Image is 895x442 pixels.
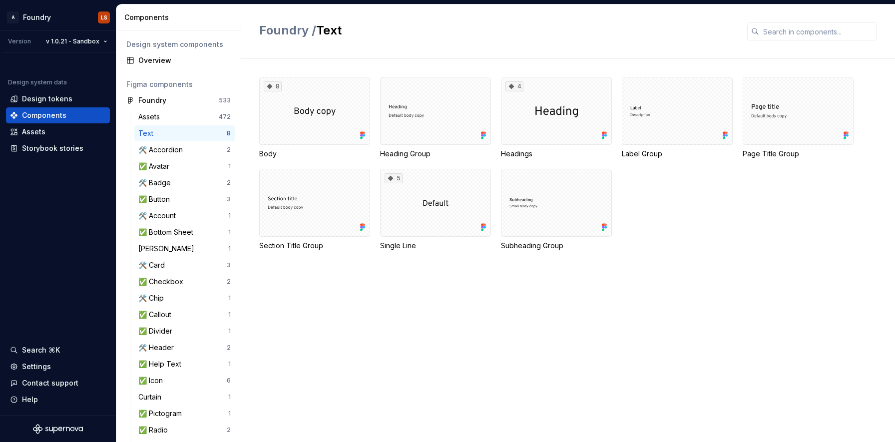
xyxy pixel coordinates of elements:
div: 🛠️ Card [138,260,169,270]
div: 🛠️ Account [138,211,180,221]
button: v 1.0.21 - Sandbox [41,34,112,48]
div: Body [259,149,370,159]
div: Curtain [138,392,165,402]
div: 3 [227,261,231,269]
div: 6 [227,377,231,385]
div: ✅ Bottom Sheet [138,227,197,237]
div: 🛠️ Badge [138,178,175,188]
div: 2 [227,344,231,352]
a: 🛠️ Accordion2 [134,142,235,158]
div: Heading Group [380,77,491,159]
div: 1 [228,228,231,236]
a: ✅ Avatar1 [134,158,235,174]
button: Contact support [6,375,110,391]
div: Assets [138,112,164,122]
div: Help [22,395,38,405]
div: 533 [219,96,231,104]
div: Label Group [622,77,733,159]
div: 1 [228,360,231,368]
div: 🛠️ Chip [138,293,168,303]
svg: Supernova Logo [33,424,83,434]
div: 🛠️ Accordion [138,145,187,155]
button: AFoundryLS [2,6,114,28]
a: Components [6,107,110,123]
a: Settings [6,359,110,375]
div: 3 [227,195,231,203]
div: 4 [505,81,523,91]
div: Design tokens [22,94,72,104]
div: 1 [228,294,231,302]
div: Text [138,128,157,138]
div: Design system data [8,78,67,86]
a: Foundry533 [122,92,235,108]
div: ✅ Avatar [138,161,173,171]
div: ✅ Radio [138,425,172,435]
h2: Text [259,22,735,38]
div: Foundry [23,12,51,22]
div: Label Group [622,149,733,159]
a: Text8 [134,125,235,141]
div: Page Title Group [743,77,854,159]
button: Help [6,392,110,408]
div: 1 [228,393,231,401]
div: Section Title Group [259,241,370,251]
div: Single Line [380,241,491,251]
div: Settings [22,362,51,372]
a: Overview [122,52,235,68]
a: ✅ Icon6 [134,373,235,389]
a: ✅ Callout1 [134,307,235,323]
div: 5 [385,173,403,183]
div: ✅ Checkbox [138,277,187,287]
a: ✅ Checkbox2 [134,274,235,290]
span: v 1.0.21 - Sandbox [46,37,99,45]
div: Storybook stories [22,143,83,153]
div: Figma components [126,79,231,89]
a: Assets [6,124,110,140]
div: 8Body [259,77,370,159]
div: 8 [264,81,282,91]
div: 🛠️ Header [138,343,178,353]
div: Subheading Group [501,169,612,251]
a: [PERSON_NAME]1 [134,241,235,257]
a: 🛠️ Card3 [134,257,235,273]
div: [PERSON_NAME] [138,244,198,254]
div: 472 [219,113,231,121]
div: Search ⌘K [22,345,60,355]
div: Design system components [126,39,231,49]
a: ✅ Help Text1 [134,356,235,372]
div: 4Headings [501,77,612,159]
a: 🛠️ Chip1 [134,290,235,306]
div: 1 [228,311,231,319]
div: ✅ Callout [138,310,175,320]
div: Heading Group [380,149,491,159]
a: Design tokens [6,91,110,107]
div: Contact support [22,378,78,388]
a: ✅ Radio2 [134,422,235,438]
a: ✅ Pictogram1 [134,406,235,422]
div: 1 [228,410,231,418]
div: 2 [227,179,231,187]
div: Foundry [138,95,166,105]
div: Assets [22,127,45,137]
button: Search ⌘K [6,342,110,358]
div: Components [22,110,66,120]
div: Section Title Group [259,169,370,251]
div: Headings [501,149,612,159]
a: Assets472 [134,109,235,125]
div: ✅ Help Text [138,359,185,369]
a: ✅ Bottom Sheet1 [134,224,235,240]
div: 1 [228,212,231,220]
div: 5Single Line [380,169,491,251]
a: ✅ Button3 [134,191,235,207]
a: 🛠️ Badge2 [134,175,235,191]
div: 1 [228,245,231,253]
a: Curtain1 [134,389,235,405]
a: Storybook stories [6,140,110,156]
div: ✅ Pictogram [138,409,186,419]
div: 1 [228,327,231,335]
div: Overview [138,55,231,65]
a: ✅ Divider1 [134,323,235,339]
div: 2 [227,146,231,154]
div: Subheading Group [501,241,612,251]
div: Page Title Group [743,149,854,159]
